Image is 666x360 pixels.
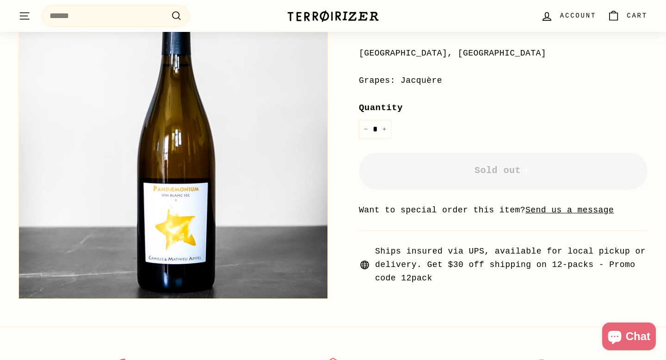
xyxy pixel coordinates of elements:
li: Want to special order this item? [359,204,647,217]
span: Cart [627,11,647,21]
div: Grapes: Jacquère [359,74,647,87]
input: quantity [359,120,391,139]
span: Account [560,11,596,21]
inbox-online-store-chat: Shopify online store chat [599,323,659,353]
label: Quantity [359,101,647,115]
a: Send us a message [525,205,614,215]
a: Cart [602,2,653,30]
button: Reduce item quantity by one [359,120,373,139]
span: Ships insured via UPS, available for local pickup or delivery. Get $30 off shipping on 12-packs -... [375,245,647,285]
button: Increase item quantity by one [377,120,391,139]
div: [GEOGRAPHIC_DATA], [GEOGRAPHIC_DATA] [359,47,647,60]
span: Sold out [475,165,532,176]
a: Account [535,2,602,30]
button: Sold out [359,153,647,190]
